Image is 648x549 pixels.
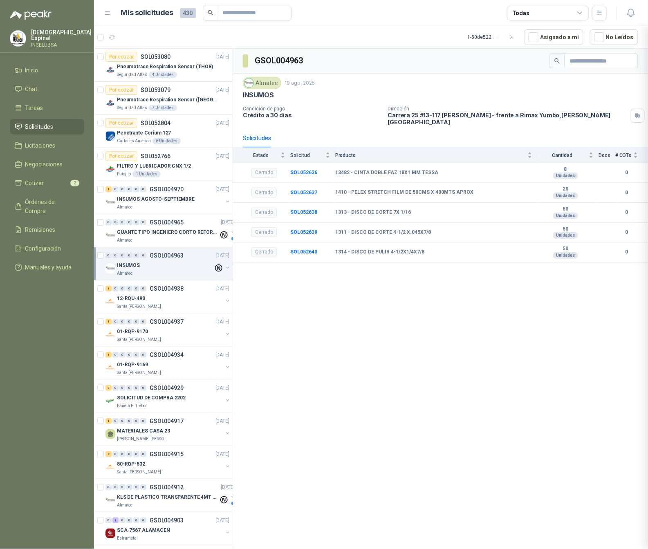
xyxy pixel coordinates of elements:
a: Solicitudes [10,119,84,134]
span: Inicio [25,66,38,75]
span: Órdenes de Compra [25,197,76,215]
span: Licitaciones [25,141,56,150]
a: Inicio [10,63,84,78]
span: Manuales y ayuda [25,263,72,272]
span: Configuración [25,244,61,253]
span: Cotizar [25,179,44,188]
a: Remisiones [10,222,84,238]
div: Todas [512,9,529,18]
span: Solicitudes [25,122,54,131]
span: Negociaciones [25,160,63,169]
a: Cotizar2 [10,175,84,191]
span: 2 [70,180,79,186]
img: Company Logo [10,31,26,46]
span: search [208,10,213,16]
span: Tareas [25,103,43,112]
span: Remisiones [25,225,56,234]
p: INGELUBSA [31,43,92,47]
a: Configuración [10,241,84,256]
a: Chat [10,81,84,97]
span: 430 [180,8,196,18]
span: Chat [25,85,38,94]
img: Logo peakr [10,10,52,20]
a: Órdenes de Compra [10,194,84,219]
a: Negociaciones [10,157,84,172]
a: Tareas [10,100,84,116]
a: Licitaciones [10,138,84,153]
a: Manuales y ayuda [10,260,84,275]
h1: Mis solicitudes [121,7,173,19]
p: [DEMOGRAPHIC_DATA] Espinal [31,29,92,41]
